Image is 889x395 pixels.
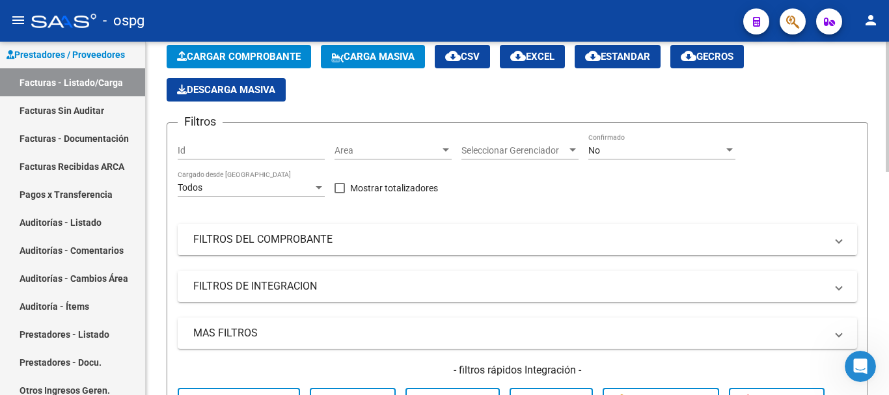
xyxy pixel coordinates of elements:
div: Cerrar [224,21,247,44]
mat-icon: cloud_download [681,48,696,64]
mat-expansion-panel-header: FILTROS DEL COMPROBANTE [178,224,857,255]
mat-panel-title: FILTROS DEL COMPROBANTE [193,232,826,247]
button: EXCEL [500,45,565,68]
span: EXCEL [510,51,554,62]
span: Gecros [681,51,733,62]
mat-icon: cloud_download [585,48,601,64]
button: Cargar Comprobante [167,45,311,68]
span: Mensajes [174,308,216,317]
app-download-masive: Descarga masiva de comprobantes (adjuntos) [167,78,286,102]
button: Gecros [670,45,744,68]
span: Seleccionar Gerenciador [461,145,567,156]
span: Prestadores / Proveedores [7,48,125,62]
span: CSV [445,51,480,62]
mat-icon: menu [10,12,26,28]
span: Cargar Comprobante [177,51,301,62]
button: CSV [435,45,490,68]
span: Todos [178,182,202,193]
button: Mensajes [130,275,260,327]
p: Hola! [PERSON_NAME] [26,92,234,137]
span: Carga Masiva [331,51,415,62]
span: - ospg [103,7,144,35]
mat-panel-title: FILTROS DE INTEGRACION [193,279,826,293]
button: Descarga Masiva [167,78,286,102]
iframe: Intercom live chat [845,351,876,382]
mat-expansion-panel-header: MAS FILTROS [178,318,857,349]
p: Necesitás ayuda? [26,137,234,159]
mat-icon: person [863,12,879,28]
mat-panel-title: MAS FILTROS [193,326,826,340]
span: Inicio [51,308,79,317]
mat-icon: cloud_download [510,48,526,64]
span: No [588,145,600,156]
button: Carga Masiva [321,45,425,68]
h4: - filtros rápidos Integración - [178,363,857,377]
div: Envíanos un mensaje [27,186,217,200]
mat-icon: cloud_download [445,48,461,64]
div: Envíanos un mensaje [13,175,247,211]
span: Descarga Masiva [177,84,275,96]
span: Mostrar totalizadores [350,180,438,196]
button: Estandar [575,45,661,68]
span: Estandar [585,51,650,62]
mat-expansion-panel-header: FILTROS DE INTEGRACION [178,271,857,302]
span: Area [335,145,440,156]
h3: Filtros [178,113,223,131]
